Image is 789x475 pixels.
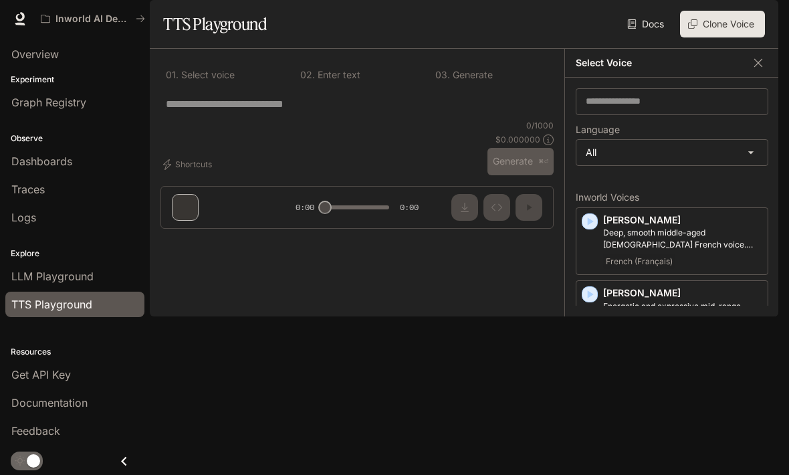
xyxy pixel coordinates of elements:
[163,11,267,37] h1: TTS Playground
[300,70,315,80] p: 0 2 .
[576,140,768,165] div: All
[576,125,620,134] p: Language
[526,120,554,131] p: 0 / 1000
[315,70,360,80] p: Enter text
[166,70,179,80] p: 0 1 .
[603,213,762,227] p: [PERSON_NAME]
[603,254,675,270] span: French (Français)
[603,300,762,324] p: Energetic and expressive mid-range male voice, with a mildly nasal quality
[35,5,151,32] button: All workspaces
[495,134,540,145] p: $ 0.000000
[603,286,762,300] p: [PERSON_NAME]
[55,13,130,25] p: Inworld AI Demos
[603,227,762,251] p: Deep, smooth middle-aged male French voice. Composed and calm
[179,70,235,80] p: Select voice
[625,11,669,37] a: Docs
[435,70,450,80] p: 0 3 .
[576,193,768,202] p: Inworld Voices
[680,11,765,37] button: Clone Voice
[450,70,493,80] p: Generate
[160,154,217,175] button: Shortcuts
